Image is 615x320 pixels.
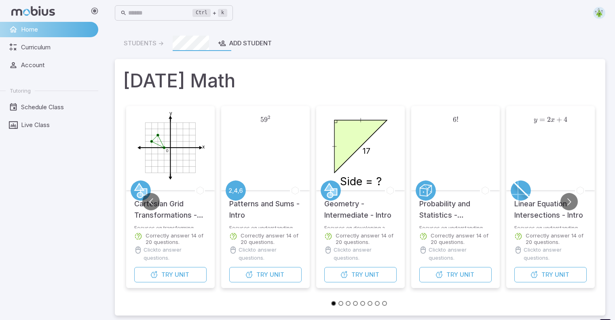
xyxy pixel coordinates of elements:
span: 6 [453,115,456,124]
text: y [169,110,172,116]
span: y [534,117,537,123]
a: Geometry 2D [131,180,151,201]
p: Correctly answer 14 of 20 questions. [526,232,587,245]
a: Slope/Linear Equations [511,180,531,201]
button: Go to slide 8 [382,301,387,306]
p: Correctly answer 14 of 20 questions. [146,232,207,245]
span: = [539,115,545,124]
a: Probability [416,180,436,201]
text: 17 [362,146,370,156]
p: Click to answer questions. [429,246,492,262]
a: Patterning [226,180,246,201]
span: 9 [264,115,268,124]
p: Correctly answer 14 of 20 questions. [431,232,492,245]
span: Try [256,270,268,279]
span: Home [21,25,93,34]
p: Click to answer questions. [144,246,207,262]
button: Go to slide 2 [338,301,343,306]
span: Try [351,270,363,279]
span: Curriculum [21,43,93,52]
span: Schedule Class [21,103,93,112]
p: Focuses on understanding equations for number patterns, sums of sequential integers, and finding ... [229,225,302,228]
button: Go to slide 5 [360,301,365,306]
button: TryUnit [419,267,492,282]
span: Unit [555,270,569,279]
span: + [556,115,562,124]
h1: [DATE] Math [123,67,597,95]
span: ! [456,115,459,124]
button: TryUnit [514,267,587,282]
button: TryUnit [324,267,397,282]
text: x [202,144,205,150]
button: Go to slide 4 [353,301,358,306]
p: Focuses on understanding how to calculate intersection points between linear equations. [514,225,587,228]
div: + [192,8,227,18]
kbd: Ctrl [192,9,211,17]
p: Correctly answer 14 of 20 questions. [241,232,302,245]
span: Try [541,270,553,279]
h5: Probability and Statistics - Permutations and Combinations Calculating - Intro [419,190,492,221]
p: Click to answer questions. [334,246,397,262]
p: Click to answer questions. [239,246,302,262]
p: Focuses on transforming coordinates and shapes on the cartesian grid. [134,225,207,228]
text: Side = ? [340,175,381,188]
a: Geometry 2D [321,180,341,201]
p: Focuses on understanding how to calculate permutations and combinations in probability from nCm, ... [419,225,492,228]
h5: Linear Equation Intersections - Intro [514,190,587,221]
button: TryUnit [229,267,302,282]
span: Unit [175,270,189,279]
span: Unit [270,270,284,279]
span: 5 [260,115,264,124]
p: Click to answer questions. [524,246,587,262]
button: Go to slide 6 [368,301,372,306]
div: Add Student [218,39,272,48]
span: 2 [268,114,270,120]
text: 0 [166,148,168,153]
span: x [551,117,555,123]
span: Live Class [21,121,93,129]
button: Go to slide 1 [331,301,336,306]
kbd: k [218,9,227,17]
span: 4 [564,115,567,124]
p: Correctly answer 14 of 20 questions. [336,232,397,245]
button: Go to next slide [560,193,578,210]
span: Tutoring [10,87,31,94]
h5: Patterns and Sums - Intro [229,190,302,221]
span: Try [161,270,173,279]
img: triangle.svg [593,7,605,19]
span: Unit [460,270,474,279]
button: Go to slide 7 [375,301,380,306]
h5: Cartesian Grid Transformations - Intro [134,190,207,221]
span: 2 [547,115,551,124]
p: Focuses on developing a basic knowledge of intermediate geometry. [324,225,397,228]
span: Unit [365,270,379,279]
button: Go to slide 3 [346,301,351,306]
span: Account [21,61,93,70]
span: Try [446,270,458,279]
h5: Geometry - Intermediate - Intro [324,190,397,221]
button: Go to previous slide [142,193,160,210]
button: TryUnit [134,267,207,282]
